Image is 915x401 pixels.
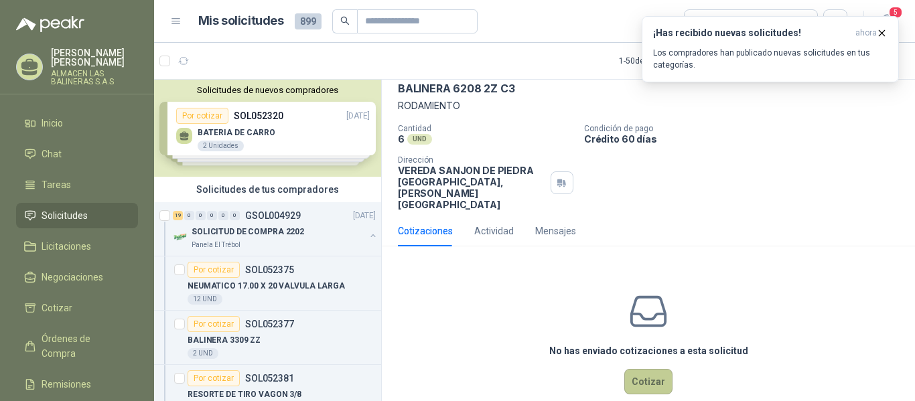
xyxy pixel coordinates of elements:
p: VEREDA SANJON DE PIEDRA [GEOGRAPHIC_DATA] , [PERSON_NAME][GEOGRAPHIC_DATA] [398,165,545,210]
div: 0 [218,211,228,220]
div: Cotizaciones [398,224,453,238]
p: BALINERA 6208 2Z C3 [398,82,515,96]
a: Licitaciones [16,234,138,259]
p: NEUMATICO 17.00 X 20 VALVULA LARGA [188,280,345,293]
span: Órdenes de Compra [42,331,125,361]
div: 1 - 50 de 410 [619,50,701,72]
div: 12 UND [188,294,222,305]
a: Negociaciones [16,264,138,290]
span: search [340,16,350,25]
span: Negociaciones [42,270,103,285]
a: Por cotizarSOL052375NEUMATICO 17.00 X 20 VALVULA LARGA12 UND [154,256,381,311]
div: Por cotizar [188,316,240,332]
a: Órdenes de Compra [16,326,138,366]
div: Por cotizar [188,262,240,278]
span: ahora [855,27,877,39]
button: Cotizar [624,369,673,394]
p: RESORTE DE TIRO VAGON 3/8 [188,388,301,401]
div: Solicitudes de tus compradores [154,177,381,202]
a: Inicio [16,110,138,136]
p: ALMACEN LAS BALINERAS S.A.S [51,70,138,86]
span: Remisiones [42,377,91,392]
p: SOL052377 [245,319,294,329]
div: 0 [207,211,217,220]
span: Cotizar [42,301,72,315]
span: Tareas [42,177,71,192]
h3: ¡Has recibido nuevas solicitudes! [653,27,850,39]
span: Inicio [42,116,63,131]
p: Panela El Trébol [192,240,240,250]
button: Solicitudes de nuevos compradores [159,85,376,95]
img: Company Logo [173,229,189,245]
div: UND [407,134,432,145]
span: Licitaciones [42,239,91,254]
div: Todas [693,14,721,29]
span: 899 [295,13,322,29]
p: SOL052381 [245,374,294,383]
div: Solicitudes de nuevos compradoresPor cotizarSOL052320[DATE] BATERIA DE CARRO2 UnidadesPor cotizar... [154,80,381,177]
p: Condición de pago [584,124,910,133]
p: 6 [398,133,405,145]
a: 19 0 0 0 0 0 GSOL004929[DATE] Company LogoSOLICITUD DE COMPRA 2202Panela El Trébol [173,208,378,250]
span: 5 [888,6,903,19]
p: [PERSON_NAME] [PERSON_NAME] [51,48,138,67]
a: Solicitudes [16,203,138,228]
h1: Mis solicitudes [198,11,284,31]
h3: No has enviado cotizaciones a esta solicitud [549,343,748,358]
img: Logo peakr [16,16,84,32]
div: 2 UND [188,348,218,359]
a: Chat [16,141,138,167]
span: Solicitudes [42,208,88,223]
div: Actividad [474,224,514,238]
p: SOLICITUD DE COMPRA 2202 [192,226,304,238]
button: ¡Has recibido nuevas solicitudes!ahora Los compradores han publicado nuevas solicitudes en tus ca... [642,16,899,82]
div: Por cotizar [188,370,240,386]
div: 0 [184,211,194,220]
div: 19 [173,211,183,220]
a: Por cotizarSOL052377BALINERA 3309 ZZ2 UND [154,311,381,365]
span: Chat [42,147,62,161]
p: Dirección [398,155,545,165]
div: 0 [196,211,206,220]
p: SOL052375 [245,265,294,274]
a: Tareas [16,172,138,197]
div: 0 [230,211,240,220]
a: Remisiones [16,372,138,397]
p: BALINERA 3309 ZZ [188,334,261,347]
a: Cotizar [16,295,138,321]
p: GSOL004929 [245,211,301,220]
p: Crédito 60 días [584,133,910,145]
p: RODAMIENTO [398,98,899,113]
button: 5 [875,9,899,33]
p: [DATE] [353,210,376,222]
p: Los compradores han publicado nuevas solicitudes en tus categorías. [653,47,888,71]
div: Mensajes [535,224,576,238]
p: Cantidad [398,124,573,133]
